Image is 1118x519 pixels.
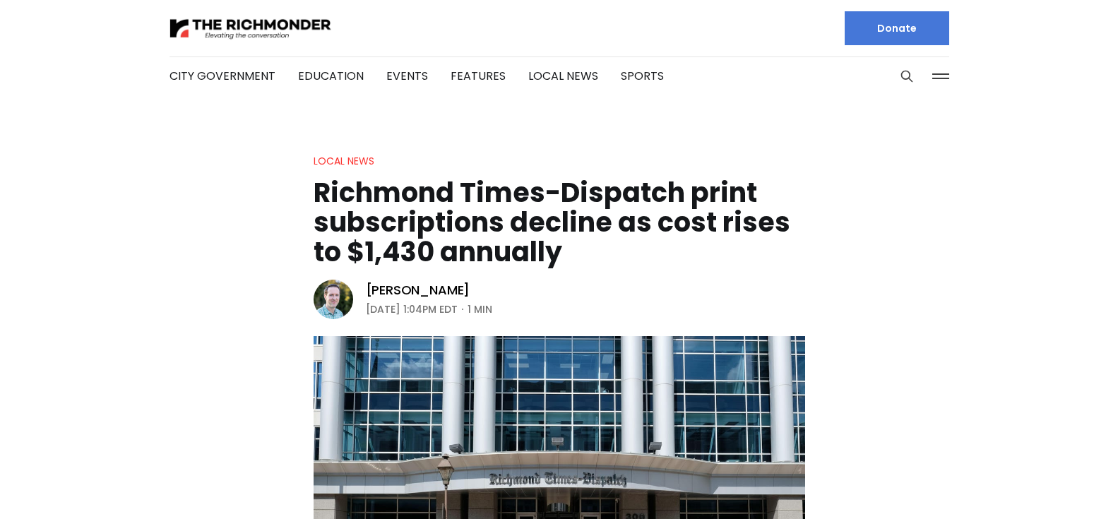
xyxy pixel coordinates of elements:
a: Sports [621,68,664,84]
a: Donate [845,11,949,45]
img: Michael Phillips [314,280,353,319]
a: Local News [314,154,374,168]
button: Search this site [896,66,917,87]
a: Local News [528,68,598,84]
a: Features [451,68,506,84]
h1: Richmond Times-Dispatch print subscriptions decline as cost rises to $1,430 annually [314,178,805,267]
a: [PERSON_NAME] [366,282,470,299]
a: City Government [170,68,275,84]
img: The Richmonder [170,16,332,41]
a: Education [298,68,364,84]
span: 1 min [468,301,492,318]
a: Events [386,68,428,84]
time: [DATE] 1:04PM EDT [366,301,458,318]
